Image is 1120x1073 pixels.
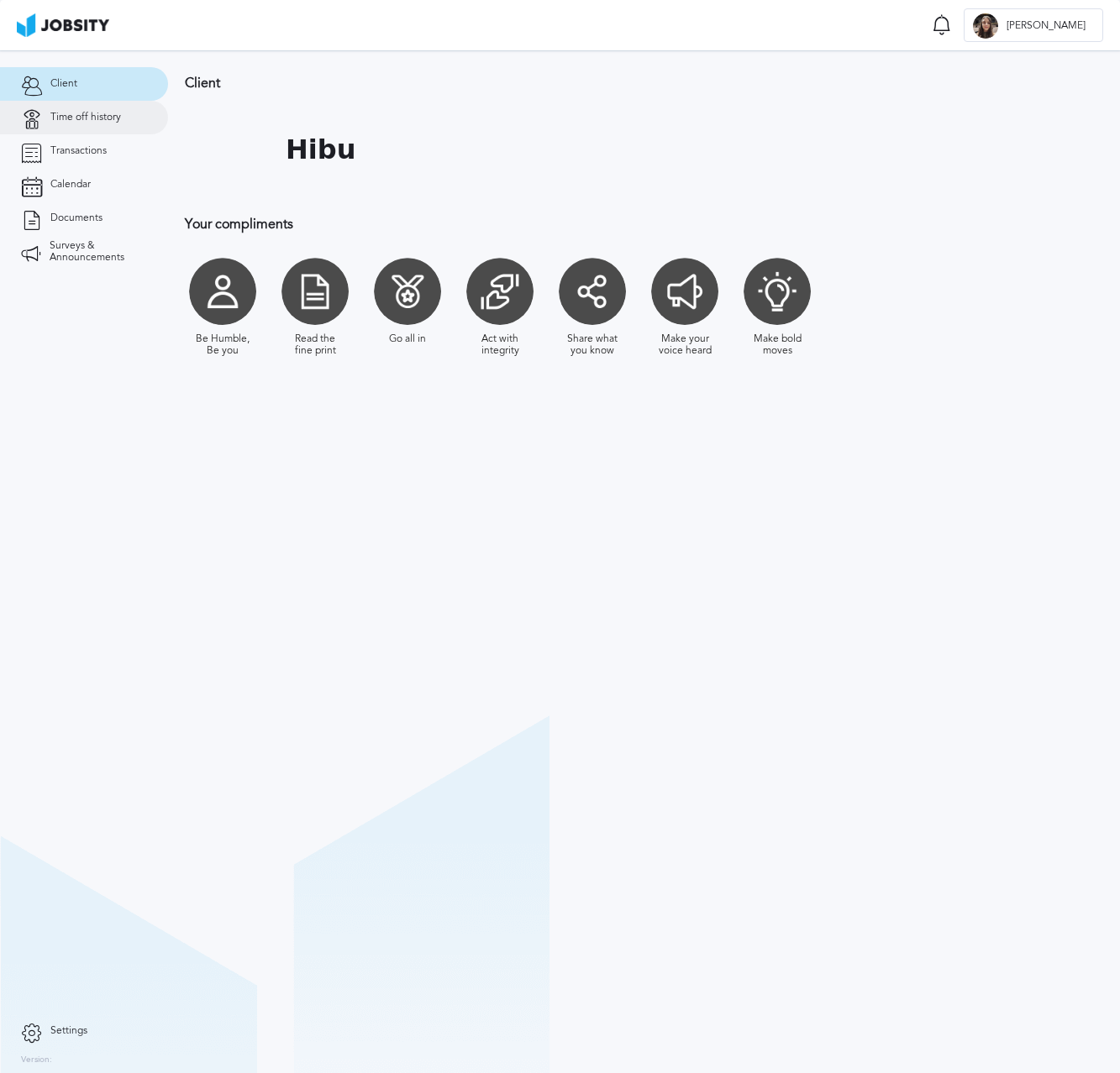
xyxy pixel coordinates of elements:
[50,1025,87,1037] span: Settings
[17,13,109,37] img: ab4bad089aa723f57921c736e9817d99.png
[748,333,807,357] div: Make bold moves
[998,20,1094,32] span: [PERSON_NAME]
[286,333,344,357] div: Read the fine print
[50,240,147,264] span: Surveys & Announcements
[50,179,91,191] span: Calendar
[471,333,529,357] div: Act with integrity
[193,333,252,357] div: Be Humble, Be you
[50,145,107,157] span: Transactions
[50,78,77,90] span: Client
[21,1055,52,1065] label: Version:
[50,212,103,224] span: Documents
[655,333,714,357] div: Make your voice heard
[973,13,998,39] div: L
[563,333,622,357] div: Share what you know
[389,333,426,345] div: Go all in
[286,134,355,165] h1: Hibu
[50,112,121,123] span: Time off history
[964,8,1103,42] button: L[PERSON_NAME]
[185,76,1096,91] h3: Client
[185,217,1096,232] h3: Your compliments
